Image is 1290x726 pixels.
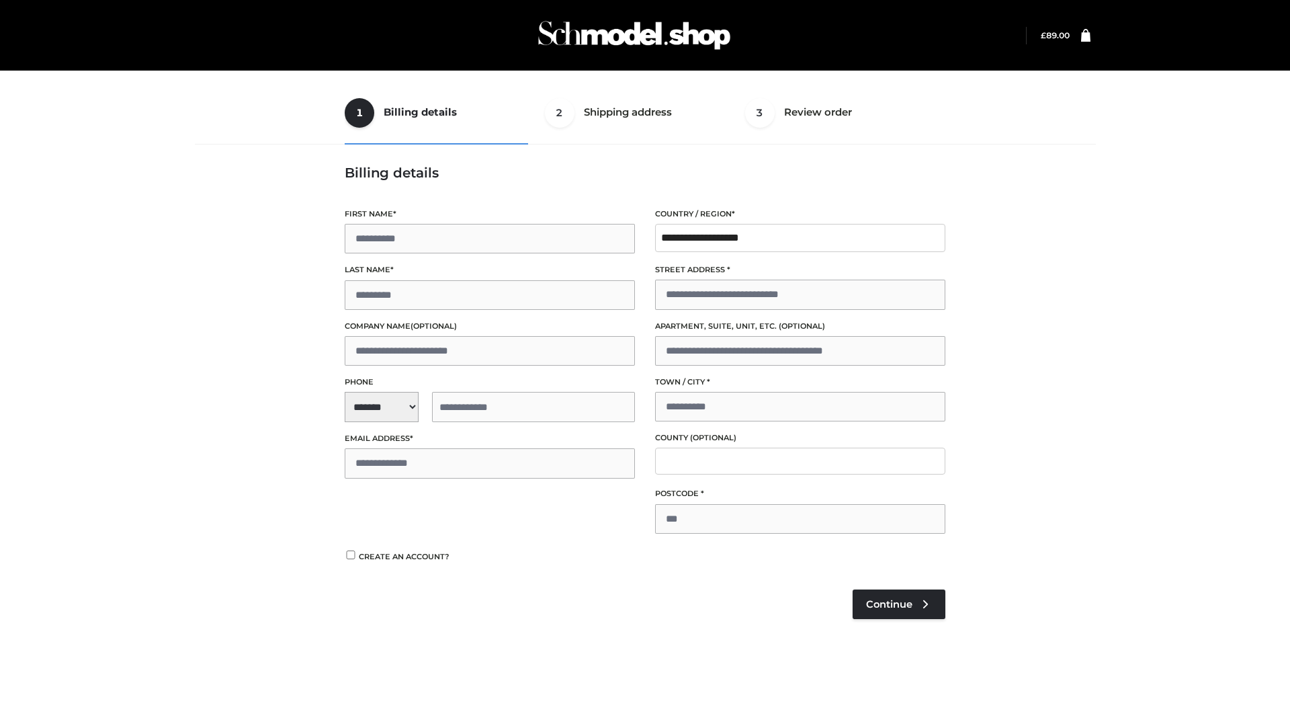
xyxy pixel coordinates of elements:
[345,165,945,181] h3: Billing details
[345,320,635,333] label: Company name
[1041,30,1070,40] a: £89.00
[345,376,635,389] label: Phone
[655,487,945,500] label: Postcode
[1041,30,1046,40] span: £
[655,376,945,389] label: Town / City
[866,598,912,610] span: Continue
[411,321,457,331] span: (optional)
[345,264,635,276] label: Last name
[779,321,825,331] span: (optional)
[359,552,449,561] span: Create an account?
[345,551,357,559] input: Create an account?
[533,9,735,62] img: Schmodel Admin 964
[655,264,945,276] label: Street address
[655,432,945,444] label: County
[1041,30,1070,40] bdi: 89.00
[690,433,736,442] span: (optional)
[853,590,945,619] a: Continue
[655,320,945,333] label: Apartment, suite, unit, etc.
[345,432,635,445] label: Email address
[345,208,635,220] label: First name
[655,208,945,220] label: Country / Region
